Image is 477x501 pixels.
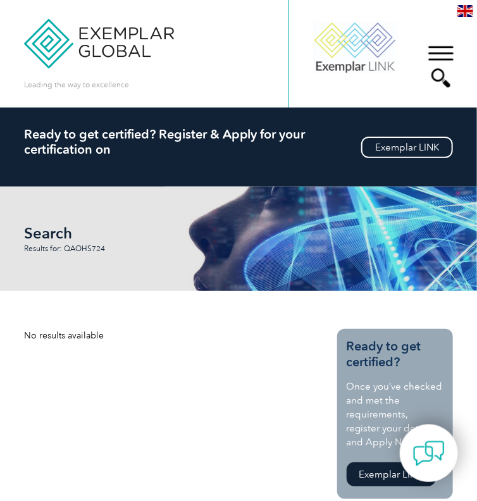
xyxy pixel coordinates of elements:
h2: Ready to get certified? Register & Apply for your certification on [24,127,454,157]
h3: Ready to get certified? [347,338,444,370]
p: Leading the way to excellence [24,78,129,92]
p: Results for: QAOHS724 [24,244,201,253]
h1: Search [24,225,214,242]
div: No results available [24,329,325,342]
a: Exemplar LINK [361,137,453,158]
p: Once you’ve checked and met the requirements, register your details and Apply Now on [347,380,444,449]
img: en [457,5,473,17]
a: Exemplar LINK [347,462,436,486]
img: contact-chat.png [413,438,445,469]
